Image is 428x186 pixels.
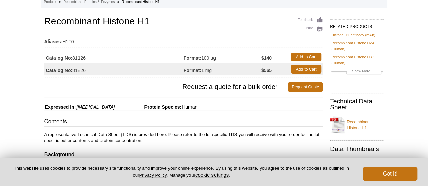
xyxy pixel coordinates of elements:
[44,34,323,45] td: H1F0
[44,82,288,92] span: Request a quote for a bulk order
[44,63,184,75] td: 81826
[331,68,383,76] a: Show More
[331,40,383,52] a: Recombinant Histone H2A (Human)
[298,16,323,24] a: Feedback
[195,172,229,178] button: cookie settings
[288,82,323,92] a: Request Quote
[44,38,63,45] strong: Aliases:
[330,115,384,135] a: Recombinant Histone H1
[330,98,384,110] h2: Technical Data Sheet
[331,32,375,38] a: Histone H1 antibody (mAb)
[184,63,261,75] td: 1 mg
[76,104,115,110] i: [MEDICAL_DATA]
[291,53,321,61] a: Add to Cart
[44,151,323,160] h3: Background
[363,167,417,181] button: Got it!
[184,51,261,63] td: 100 µg
[44,132,323,144] p: A representative Technical Data Sheet (TDS) is provided here. Please refer to the lot-specific TD...
[184,55,201,61] strong: Format:
[181,104,197,110] span: Human
[44,16,323,28] h1: Recombinant Histone H1
[184,67,201,73] strong: Format:
[44,104,76,110] span: Expressed In:
[44,117,323,127] h3: Contents
[330,146,384,152] h2: Data Thumbnails
[11,165,352,178] p: This website uses cookies to provide necessary site functionality and improve your online experie...
[139,172,166,178] a: Privacy Policy
[116,104,181,110] span: Protein Species:
[261,67,272,73] strong: $565
[46,67,73,73] strong: Catalog No:
[44,51,184,63] td: 81126
[330,19,384,31] h2: RELATED PRODUCTS
[331,54,383,66] a: Recombinant Histone H3.1 (Human)
[298,25,323,33] a: Print
[46,55,73,61] strong: Catalog No:
[261,55,272,61] strong: $140
[291,65,321,74] a: Add to Cart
